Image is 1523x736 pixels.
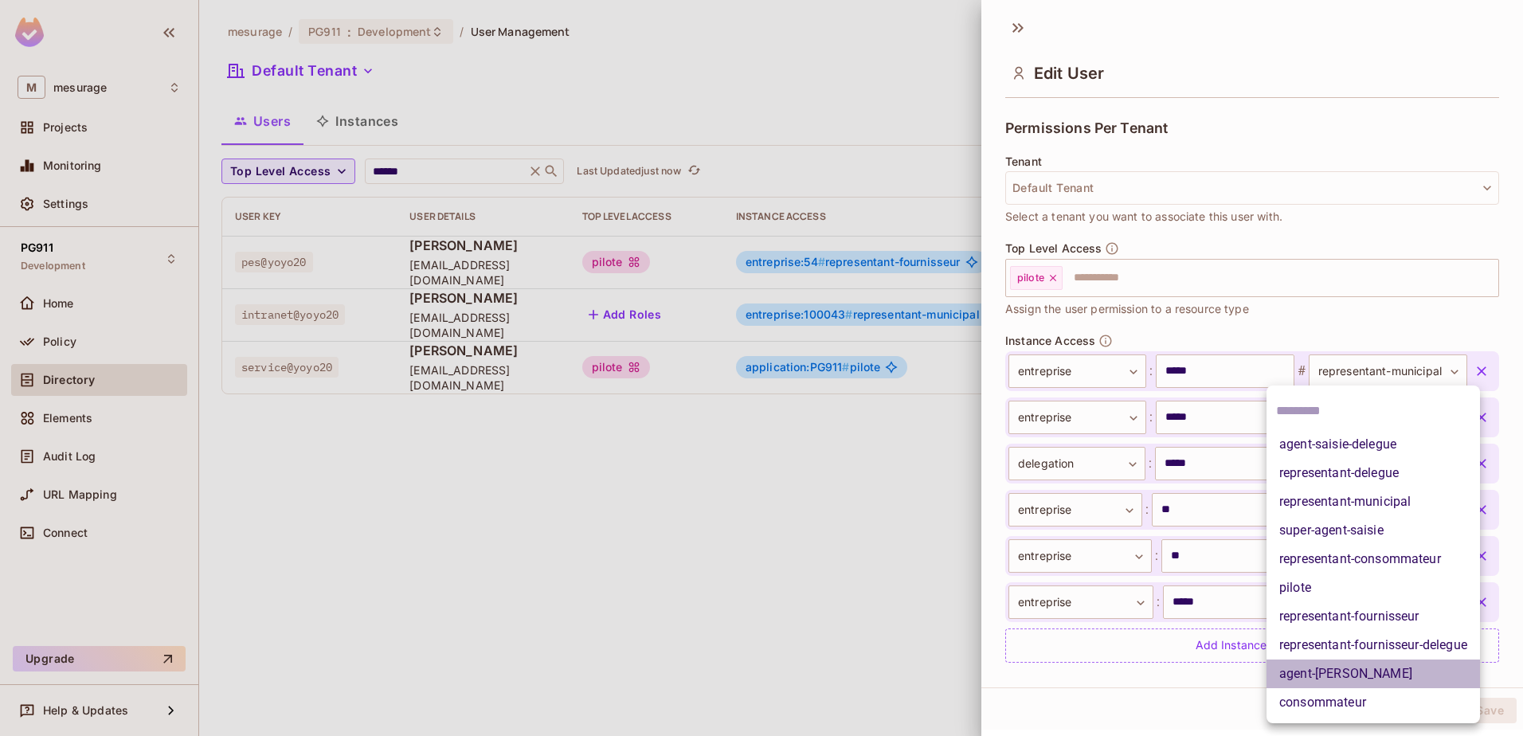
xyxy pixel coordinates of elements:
li: pilote [1267,574,1480,602]
li: agent-saisie-delegue [1267,430,1480,459]
li: representant-delegue [1267,459,1480,487]
li: representant-fournisseur-delegue [1267,631,1480,660]
li: consommateur [1267,688,1480,717]
li: agent-[PERSON_NAME] [1267,660,1480,688]
li: representant-fournisseur [1267,602,1480,631]
li: representant-municipal [1267,487,1480,516]
li: representant-consommateur [1267,545,1480,574]
li: super-agent-saisie [1267,516,1480,545]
